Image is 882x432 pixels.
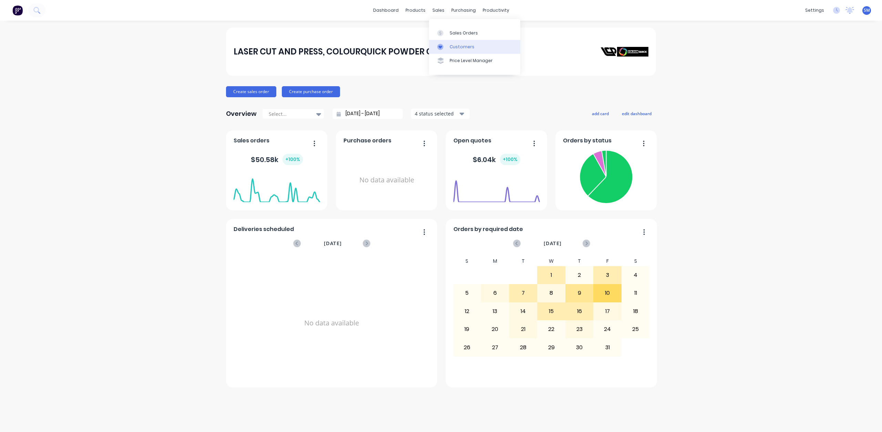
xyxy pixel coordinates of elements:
[453,256,481,266] div: S
[566,284,593,302] div: 9
[251,154,303,165] div: $ 50.58k
[622,321,649,338] div: 25
[450,30,478,36] div: Sales Orders
[415,110,458,117] div: 4 status selected
[12,5,23,16] img: Factory
[402,5,429,16] div: products
[510,284,537,302] div: 7
[282,86,340,97] button: Create purchase order
[481,256,509,266] div: M
[622,303,649,320] div: 18
[453,303,481,320] div: 12
[594,303,621,320] div: 17
[563,137,612,145] span: Orders by status
[802,5,828,16] div: settings
[566,339,593,356] div: 30
[453,137,491,145] span: Open quotes
[622,267,649,284] div: 4
[537,321,565,338] div: 22
[448,5,479,16] div: purchasing
[283,154,303,165] div: + 100 %
[537,284,565,302] div: 8
[864,7,870,13] span: SM
[473,154,520,165] div: $ 6.04k
[453,284,481,302] div: 5
[453,321,481,338] div: 19
[594,267,621,284] div: 3
[450,44,474,50] div: Customers
[622,256,650,266] div: S
[594,284,621,302] div: 10
[594,321,621,338] div: 24
[509,256,537,266] div: T
[600,47,648,57] img: LASER CUT AND PRESS, COLOURQUICK POWDER COATING
[566,267,593,284] div: 2
[226,107,257,121] div: Overview
[481,321,509,338] div: 20
[594,339,621,356] div: 31
[481,339,509,356] div: 27
[622,284,649,302] div: 11
[453,339,481,356] div: 26
[453,225,523,233] span: Orders by required date
[481,303,509,320] div: 13
[429,40,520,54] a: Customers
[565,256,594,266] div: T
[343,148,430,213] div: No data available
[510,303,537,320] div: 14
[479,5,513,16] div: productivity
[234,137,269,145] span: Sales orders
[411,109,470,119] button: 4 status selected
[537,256,565,266] div: W
[566,303,593,320] div: 16
[587,109,613,118] button: add card
[500,154,520,165] div: + 100 %
[343,137,391,145] span: Purchase orders
[450,58,493,64] div: Price Level Manager
[234,256,430,390] div: No data available
[617,109,656,118] button: edit dashboard
[234,45,465,59] div: LASER CUT AND PRESS, COLOURQUICK POWDER COATING
[429,26,520,40] a: Sales Orders
[537,303,565,320] div: 15
[429,54,520,68] a: Price Level Manager
[537,267,565,284] div: 1
[481,284,509,302] div: 6
[544,240,562,247] span: [DATE]
[593,256,622,266] div: F
[510,321,537,338] div: 21
[370,5,402,16] a: dashboard
[510,339,537,356] div: 28
[226,86,276,97] button: Create sales order
[429,5,448,16] div: sales
[566,321,593,338] div: 23
[324,240,342,247] span: [DATE]
[537,339,565,356] div: 29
